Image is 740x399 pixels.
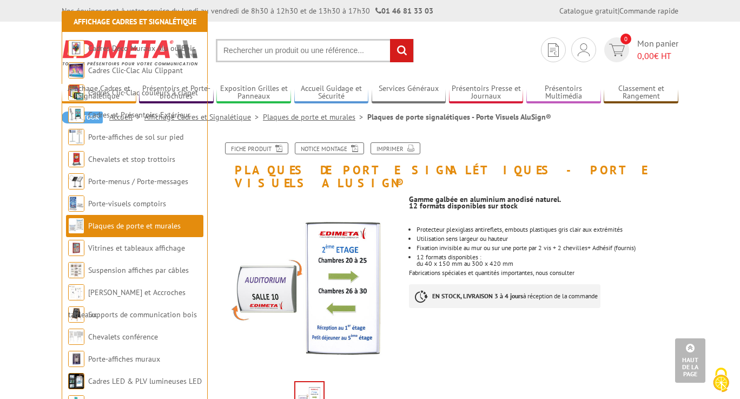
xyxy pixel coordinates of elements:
div: | [559,5,678,16]
img: Cookies (fenêtre modale) [708,367,735,394]
img: Porte-visuels comptoirs [68,195,84,212]
div: Nos équipes sont à votre service du lundi au vendredi de 8h30 à 12h30 et de 13h30 à 17h30 [62,5,433,16]
p: Fabrications spéciales et quantités importantes, nous consulter [409,270,678,276]
a: Cadres Deco Muraux Alu ou Bois [88,43,195,53]
input: rechercher [390,39,413,62]
img: devis rapide [548,43,559,57]
h1: Plaques de porte signalétiques - Porte Visuels AluSign® [210,142,686,189]
span: Mon panier [637,37,678,62]
img: Chevalets conférence [68,329,84,345]
li: Protecteur plexiglass antireflets, embouts plastiques gris clair aux extrémités [417,226,678,233]
a: Haut de la page [675,338,705,383]
li: Fixation invisible au mur ou sur une porte par 2 vis + 2 chevilles+ Adhésif (fournis) [417,245,678,251]
img: Vitrines et tableaux affichage [68,240,84,256]
input: Rechercher un produit ou une référence... [216,39,414,62]
img: Cadres Deco Muraux Alu ou Bois [68,40,84,56]
a: Porte-menus / Porte-messages [88,176,188,186]
a: Affichage Cadres et Signalétique [62,84,136,102]
a: Classement et Rangement [604,84,678,102]
a: Imprimer [371,142,420,154]
a: [PERSON_NAME] et Accroches tableaux [68,287,186,319]
a: Chevalets et stop trottoirs [88,154,175,164]
p: 12 formats disponibles : [417,254,678,260]
p: Gamme galbée en aluminium anodisé naturel. [409,196,678,202]
span: 0 [620,34,631,44]
a: Exposition Grilles et Panneaux [216,84,291,102]
a: Services Généraux [372,84,446,102]
img: plaques_de_porte_2190415_1.jpg [219,195,401,377]
p: 12 formats disponibles sur stock [409,202,678,209]
a: Plaques de porte et murales [263,112,367,122]
a: devis rapide 0 Mon panier 0,00€ HT [602,37,678,62]
a: Affichage Cadres et Signalétique [74,17,196,27]
a: Porte-visuels comptoirs [88,199,166,208]
a: Cadres LED & PLV lumineuses LED [88,376,202,386]
img: Porte-affiches de sol sur pied [68,129,84,145]
a: Supports de communication bois [88,310,197,319]
a: Présentoirs et Porte-brochures [139,84,214,102]
a: Suspension affiches par câbles [88,265,189,275]
a: Accueil Guidage et Sécurité [294,84,369,102]
span: € HT [637,50,678,62]
img: Cadres LED & PLV lumineuses LED [68,373,84,389]
img: Suspension affiches par câbles [68,262,84,278]
a: Commande rapide [619,6,678,16]
button: Cookies (fenêtre modale) [702,362,740,399]
a: Cadres Clic-Clac Alu Clippant [88,66,183,75]
a: Plaques de porte et murales [88,221,181,231]
strong: 01 46 81 33 03 [375,6,433,16]
strong: EN STOCK, LIVRAISON 3 à 4 jours [432,292,523,300]
img: Cadres et Présentoirs Extérieur [68,107,84,123]
img: devis rapide [609,44,625,56]
a: Porte-affiches muraux [88,354,160,364]
li: Utilisation sens largeur ou hauteur [417,236,678,242]
img: Porte-affiches muraux [68,351,84,367]
a: Notice Montage [295,142,364,154]
p: du 40 x 150 mm au 300 x 420 mm [417,260,678,267]
img: Cadres Clic-Clac Alu Clippant [68,62,84,79]
a: Vitrines et tableaux affichage [88,243,185,253]
img: Porte-menus / Porte-messages [68,173,84,189]
a: Présentoirs Presse et Journaux [449,84,524,102]
a: Cadres et Présentoirs Extérieur [88,110,190,120]
li: Plaques de porte signalétiques - Porte Visuels AluSign® [367,112,551,122]
img: devis rapide [578,43,590,56]
a: Porte-affiches de sol sur pied [88,132,183,142]
span: 0,00 [637,50,654,61]
img: Plaques de porte et murales [68,218,84,234]
a: Catalogue gratuit [559,6,618,16]
img: Chevalets et stop trottoirs [68,151,84,167]
a: Présentoirs Multimédia [526,84,601,102]
a: Chevalets conférence [88,332,158,342]
a: Fiche produit [225,142,288,154]
img: Cimaises et Accroches tableaux [68,284,84,300]
p: à réception de la commande [409,284,600,308]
